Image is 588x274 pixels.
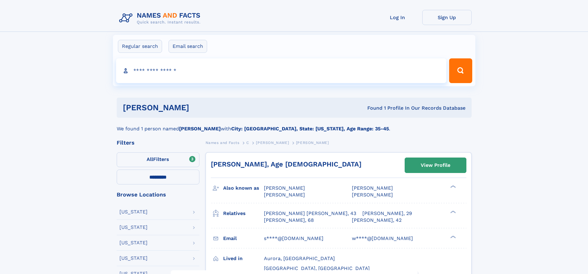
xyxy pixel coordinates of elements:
[449,235,456,239] div: ❯
[362,210,412,217] a: [PERSON_NAME], 29
[449,210,456,214] div: ❯
[223,253,264,264] h3: Lived in
[296,141,329,145] span: [PERSON_NAME]
[422,10,472,25] a: Sign Up
[117,152,199,167] label: Filters
[278,105,465,112] div: Found 1 Profile In Our Records Database
[223,183,264,193] h3: Also known as
[264,217,314,224] a: [PERSON_NAME], 68
[449,58,472,83] button: Search Button
[117,118,472,133] div: We found 1 person named with .
[352,217,402,224] a: [PERSON_NAME], 42
[223,208,264,219] h3: Relatives
[352,192,393,198] span: [PERSON_NAME]
[264,185,305,191] span: [PERSON_NAME]
[264,265,370,271] span: [GEOGRAPHIC_DATA], [GEOGRAPHIC_DATA]
[223,233,264,244] h3: Email
[119,209,148,214] div: [US_STATE]
[421,158,450,172] div: View Profile
[118,40,162,53] label: Regular search
[179,126,221,132] b: [PERSON_NAME]
[211,160,361,168] a: [PERSON_NAME], Age [DEMOGRAPHIC_DATA]
[169,40,207,53] label: Email search
[256,139,289,146] a: [PERSON_NAME]
[264,210,356,217] a: [PERSON_NAME] [PERSON_NAME], 43
[246,141,249,145] span: C
[119,256,148,261] div: [US_STATE]
[256,141,289,145] span: [PERSON_NAME]
[264,255,335,261] span: Aurora, [GEOGRAPHIC_DATA]
[119,240,148,245] div: [US_STATE]
[117,192,199,197] div: Browse Locations
[449,185,456,189] div: ❯
[117,10,206,27] img: Logo Names and Facts
[116,58,447,83] input: search input
[352,185,393,191] span: [PERSON_NAME]
[246,139,249,146] a: C
[231,126,389,132] b: City: [GEOGRAPHIC_DATA], State: [US_STATE], Age Range: 35-45
[123,104,278,112] h1: [PERSON_NAME]
[147,156,153,162] span: All
[264,192,305,198] span: [PERSON_NAME]
[206,139,240,146] a: Names and Facts
[373,10,422,25] a: Log In
[119,225,148,230] div: [US_STATE]
[405,158,466,173] a: View Profile
[117,140,199,145] div: Filters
